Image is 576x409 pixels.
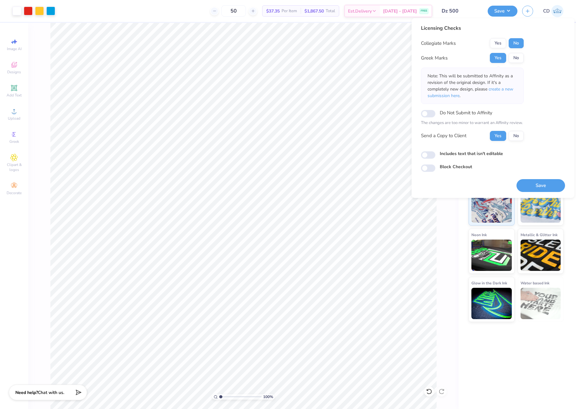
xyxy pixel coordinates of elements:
span: Total [326,8,335,14]
img: Cedric Diasanta [551,5,563,17]
button: Save [516,179,565,192]
button: No [509,53,524,63]
span: Add Text [7,93,22,98]
div: Licensing Checks [421,24,524,32]
span: Designs [7,70,21,75]
span: Metallic & Glitter Ink [521,231,558,238]
img: Puff Ink [521,191,561,223]
p: The changes are too minor to warrant an Affinity review. [421,120,524,126]
span: Per Item [282,8,297,14]
strong: Need help? [15,390,38,396]
div: Send a Copy to Client [421,132,466,139]
span: $37.35 [266,8,280,14]
img: Neon Ink [471,240,512,271]
button: No [509,131,524,141]
span: Upload [8,116,20,121]
span: Clipart & logos [3,162,25,172]
button: Save [488,6,517,17]
span: Neon Ink [471,231,487,238]
span: Glow in the Dark Ink [471,280,507,286]
a: CD [543,5,563,17]
p: Note: This will be submitted to Affinity as a revision of the original design. If it's a complete... [428,73,517,99]
span: FREE [421,9,427,13]
span: Image AI [7,46,22,51]
img: Water based Ink [521,288,561,319]
img: Standard [471,191,512,223]
span: $1,867.50 [304,8,324,14]
span: Est. Delivery [348,8,372,14]
button: Yes [490,131,506,141]
img: Metallic & Glitter Ink [521,240,561,271]
div: Greek Marks [421,54,448,62]
button: Yes [490,53,506,63]
input: Untitled Design [437,5,483,17]
img: Glow in the Dark Ink [471,288,512,319]
span: Greek [9,139,19,144]
span: Decorate [7,190,22,195]
span: Chat with us. [38,390,64,396]
button: No [509,38,524,48]
button: Yes [490,38,506,48]
label: Includes text that isn't editable [440,150,503,157]
label: Block Checkout [440,163,472,170]
span: [DATE] - [DATE] [383,8,417,14]
span: CD [543,8,550,15]
input: – – [221,5,246,17]
label: Do Not Submit to Affinity [440,109,492,117]
span: Water based Ink [521,280,549,286]
div: Collegiate Marks [421,40,456,47]
span: 100 % [263,394,273,400]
